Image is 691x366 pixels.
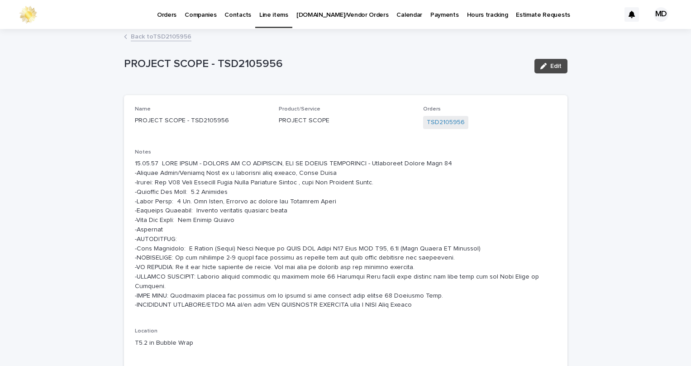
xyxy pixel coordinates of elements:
[131,31,191,41] a: Back toTSD2105956
[135,159,557,310] p: 15.05.57 LORE IPSUM - DOLORS AM CO ADIPISCIN, ELI SE DOEIUS TEMPORINCI - Utlaboreet Dolore Magn 8...
[135,149,151,155] span: Notes
[654,7,668,22] div: MD
[534,59,567,73] button: Edit
[124,58,527,71] p: PROJECT SCOPE - TSD2105956
[279,106,320,112] span: Product/Service
[423,106,441,112] span: Orders
[279,116,412,125] p: PROJECT SCOPE
[135,338,268,348] p: T5.2 in Bubble Wrap
[550,63,562,69] span: Edit
[18,5,38,24] img: 0ffKfDbyRa2Iv8hnaAqg
[135,328,157,334] span: Location
[135,106,151,112] span: Name
[427,118,465,127] a: TSD2105956
[135,116,268,125] p: PROJECT SCOPE - TSD2105956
